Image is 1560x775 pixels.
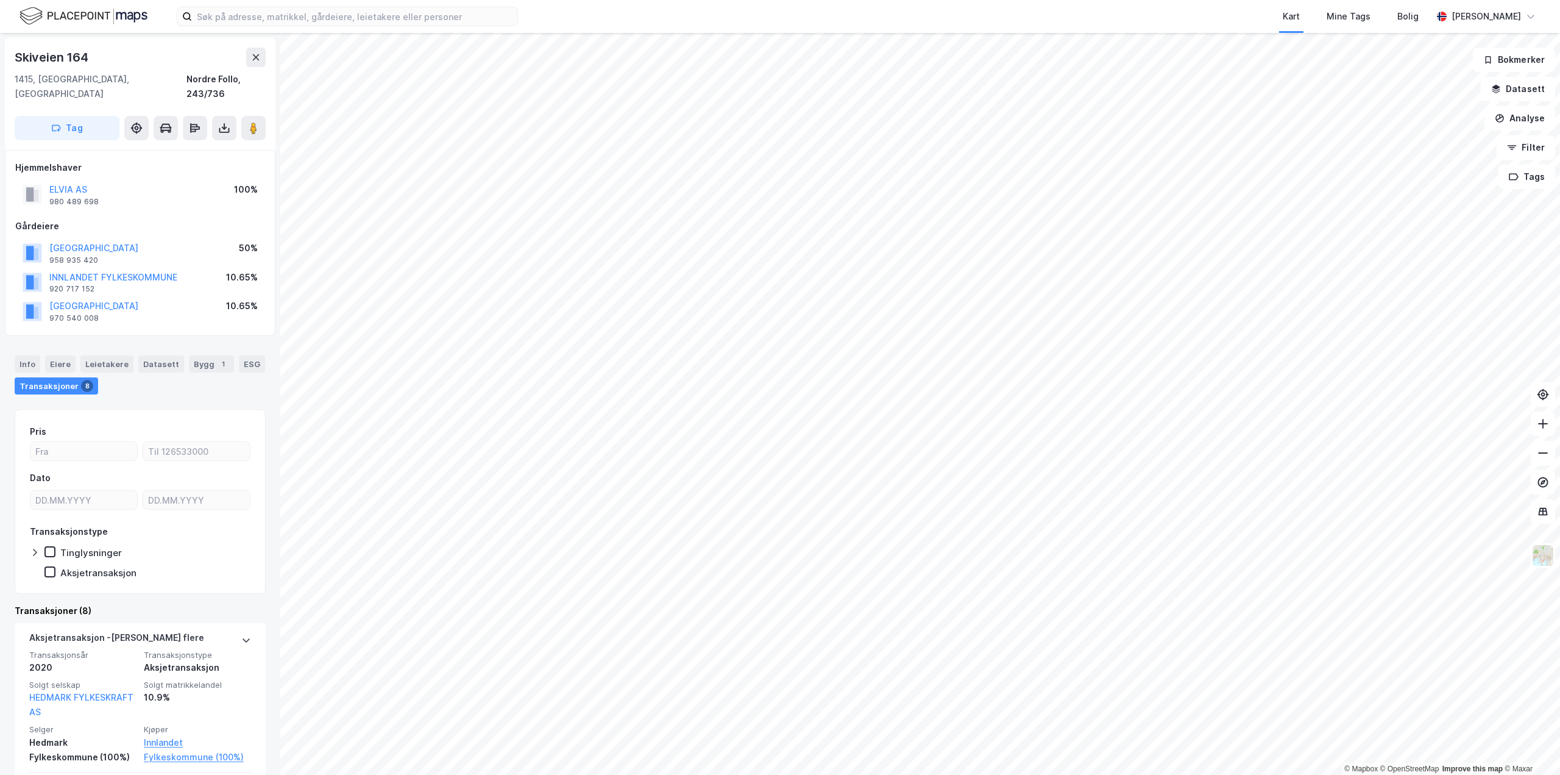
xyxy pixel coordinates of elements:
[144,724,251,735] span: Kjøper
[29,630,204,650] div: Aksjetransaksjon - [PERSON_NAME] flere
[234,182,258,197] div: 100%
[15,377,98,395] div: Transaksjoner
[1327,9,1370,24] div: Mine Tags
[143,442,250,460] input: Til 126533000
[226,270,258,285] div: 10.65%
[144,680,251,690] span: Solgt matrikkelandel
[143,491,250,509] input: DD.MM.YYYY
[15,355,40,373] div: Info
[29,650,136,660] span: Transaksjonsår
[49,255,98,265] div: 958 935 420
[15,160,265,175] div: Hjemmelshaver
[1344,765,1378,773] a: Mapbox
[1442,765,1503,773] a: Improve this map
[144,690,251,705] div: 10.9%
[15,219,265,234] div: Gårdeiere
[15,72,186,101] div: 1415, [GEOGRAPHIC_DATA], [GEOGRAPHIC_DATA]
[1498,165,1555,189] button: Tags
[186,72,266,101] div: Nordre Follo, 243/736
[29,660,136,675] div: 2020
[45,355,76,373] div: Eiere
[30,442,137,460] input: Fra
[1531,544,1555,567] img: Z
[1499,716,1560,775] iframe: Chat Widget
[60,567,136,579] div: Aksjetransaksjon
[1484,106,1555,130] button: Analyse
[80,355,133,373] div: Leietakere
[239,355,265,373] div: ESG
[49,313,99,323] div: 970 540 008
[144,735,251,765] a: Innlandet Fylkeskommune (100%)
[30,491,137,509] input: DD.MM.YYYY
[189,355,234,373] div: Bygg
[30,424,46,439] div: Pris
[30,471,51,485] div: Dato
[15,116,119,140] button: Tag
[15,604,266,618] div: Transaksjoner (8)
[29,735,136,765] div: Hedmark Fylkeskommune (100%)
[29,724,136,735] span: Selger
[144,660,251,675] div: Aksjetransaksjon
[138,355,184,373] div: Datasett
[49,197,99,207] div: 980 489 698
[19,5,147,27] img: logo.f888ab2527a4732fd821a326f86c7f29.svg
[192,7,517,26] input: Søk på adresse, matrikkel, gårdeiere, leietakere eller personer
[29,680,136,690] span: Solgt selskap
[29,692,133,717] a: HEDMARK FYLKESKRAFT AS
[1473,48,1555,72] button: Bokmerker
[1380,765,1439,773] a: OpenStreetMap
[1397,9,1419,24] div: Bolig
[1283,9,1300,24] div: Kart
[1497,135,1555,160] button: Filter
[1481,77,1555,101] button: Datasett
[30,524,108,539] div: Transaksjonstype
[144,650,251,660] span: Transaksjonstype
[15,48,91,67] div: Skiveien 164
[226,299,258,313] div: 10.65%
[239,241,258,255] div: 50%
[1452,9,1521,24] div: [PERSON_NAME]
[81,380,93,392] div: 8
[217,358,229,370] div: 1
[49,284,94,294] div: 920 717 152
[60,547,122,559] div: Tinglysninger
